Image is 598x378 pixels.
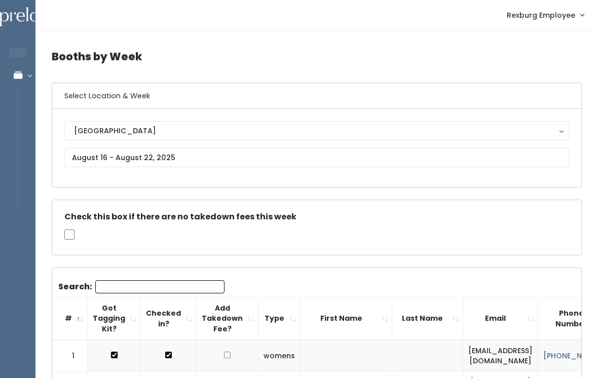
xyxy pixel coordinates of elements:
[58,280,225,293] label: Search:
[141,297,197,339] th: Checked in?: activate to sort column ascending
[52,43,582,70] h4: Booths by Week
[64,121,569,140] button: [GEOGRAPHIC_DATA]
[95,280,225,293] input: Search:
[52,297,88,339] th: #: activate to sort column descending
[258,340,301,372] td: womens
[52,83,581,109] h6: Select Location & Week
[64,212,569,221] h5: Check this box if there are no takedown fees this week
[52,340,88,372] td: 1
[197,297,258,339] th: Add Takedown Fee?: activate to sort column ascending
[301,297,392,339] th: First Name: activate to sort column ascending
[463,297,538,339] th: Email: activate to sort column ascending
[463,340,538,372] td: [EMAIL_ADDRESS][DOMAIN_NAME]
[507,10,575,21] span: Rexburg Employee
[64,148,569,167] input: August 16 - August 22, 2025
[258,297,301,339] th: Type: activate to sort column ascending
[88,297,141,339] th: Got Tagging Kit?: activate to sort column ascending
[392,297,463,339] th: Last Name: activate to sort column ascending
[74,125,559,136] div: [GEOGRAPHIC_DATA]
[497,4,594,26] a: Rexburg Employee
